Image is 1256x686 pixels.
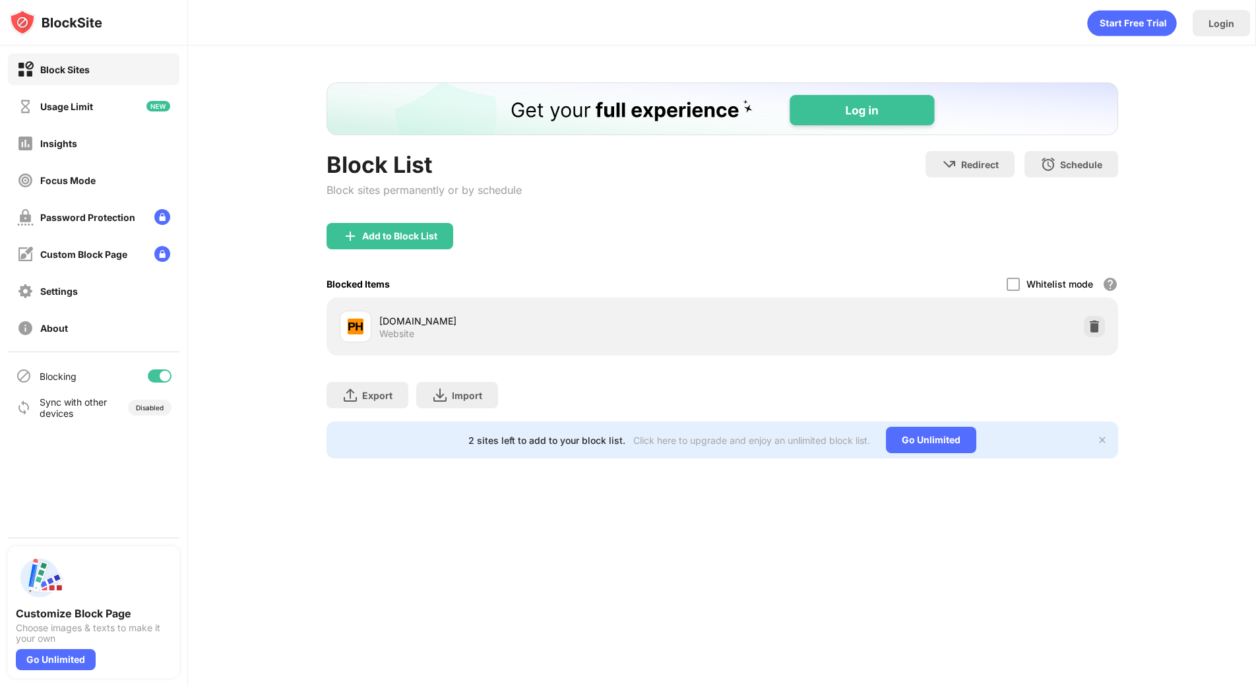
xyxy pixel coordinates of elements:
div: Choose images & texts to make it your own [16,623,172,644]
img: focus-off.svg [17,172,34,189]
div: Focus Mode [40,175,96,186]
div: Usage Limit [40,101,93,112]
div: Password Protection [40,212,135,223]
img: sync-icon.svg [16,400,32,416]
div: Export [362,390,392,401]
div: animation [1087,10,1177,36]
div: Import [452,390,482,401]
img: logo-blocksite.svg [9,9,102,36]
div: Website [379,328,414,340]
div: Blocked Items [327,278,390,290]
div: About [40,323,68,334]
img: x-button.svg [1097,435,1108,445]
div: Go Unlimited [886,427,976,453]
div: Schedule [1060,159,1102,170]
div: Block List [327,151,522,178]
img: lock-menu.svg [154,246,170,262]
div: Custom Block Page [40,249,127,260]
div: Add to Block List [362,231,437,241]
div: Blocking [40,371,77,382]
img: about-off.svg [17,320,34,336]
div: Login [1209,18,1234,29]
div: Block Sites [40,64,90,75]
img: customize-block-page-off.svg [17,246,34,263]
img: blocking-icon.svg [16,368,32,384]
div: [DOMAIN_NAME] [379,314,722,328]
img: new-icon.svg [146,101,170,111]
img: password-protection-off.svg [17,209,34,226]
div: Sync with other devices [40,396,108,419]
div: Click here to upgrade and enjoy an unlimited block list. [633,435,870,446]
img: push-custom-page.svg [16,554,63,602]
div: 2 sites left to add to your block list. [468,435,625,446]
img: lock-menu.svg [154,209,170,225]
img: settings-off.svg [17,283,34,299]
div: Insights [40,138,77,149]
div: Redirect [961,159,999,170]
div: Disabled [136,404,164,412]
iframe: Banner [327,82,1118,135]
img: time-usage-off.svg [17,98,34,115]
div: Customize Block Page [16,607,172,620]
img: insights-off.svg [17,135,34,152]
div: Whitelist mode [1026,278,1093,290]
div: Go Unlimited [16,649,96,670]
img: favicons [348,319,363,334]
div: Block sites permanently or by schedule [327,183,522,197]
img: block-on.svg [17,61,34,78]
div: Settings [40,286,78,297]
